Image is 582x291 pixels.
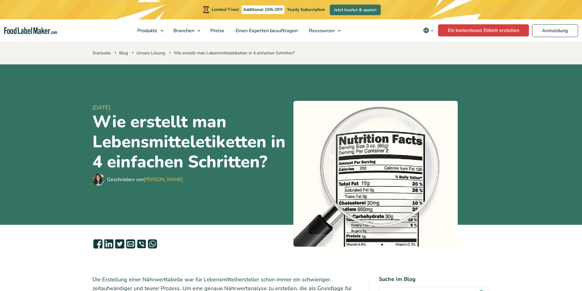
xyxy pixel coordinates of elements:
a: Unsere Lösung [136,50,165,56]
span: [DATE] [92,104,289,112]
span: Preise [209,27,225,34]
a: Ein kostenloses Etikett erstellen [438,24,529,36]
a: Food Label Maker homepage [4,27,57,34]
a: Produkte [132,19,166,42]
a: Startseite [92,50,111,56]
span: Additional 15% OFF [242,5,284,14]
span: Einen Experten beauftragen [234,27,298,34]
a: Anmeldung [532,24,578,37]
span: Limited Time! [212,7,239,12]
span: Produkte [135,27,158,34]
span: Ressourcen [307,27,335,34]
h4: Suche im Blog [379,275,490,283]
button: Change language [419,24,438,36]
h1: Wie erstellt man Lebensmitteletiketten in 4 einfachen Schritten? [92,112,289,172]
span: Yearly Subscription [287,7,325,12]
img: Nährwertkennzeichnung unter dem Vergrößerungsglas [293,101,458,247]
a: [PERSON_NAME] [144,176,183,183]
span: Wie erstellt man Lebensmitteletiketten in 4 einfachen Schritten? [168,50,295,56]
a: Preise [205,19,229,42]
span: Branchen [172,27,195,34]
img: Maria Abi Hanna - Lebensmittel-Etikettenmacherin [92,173,105,186]
a: Jetzt kaufen & sparen [330,5,381,15]
a: Branchen [168,19,203,42]
a: Einen Experten beauftragen [230,19,302,42]
div: Geschrieben von [107,176,183,183]
a: Blog [119,50,128,56]
a: Ressourcen [303,19,344,42]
